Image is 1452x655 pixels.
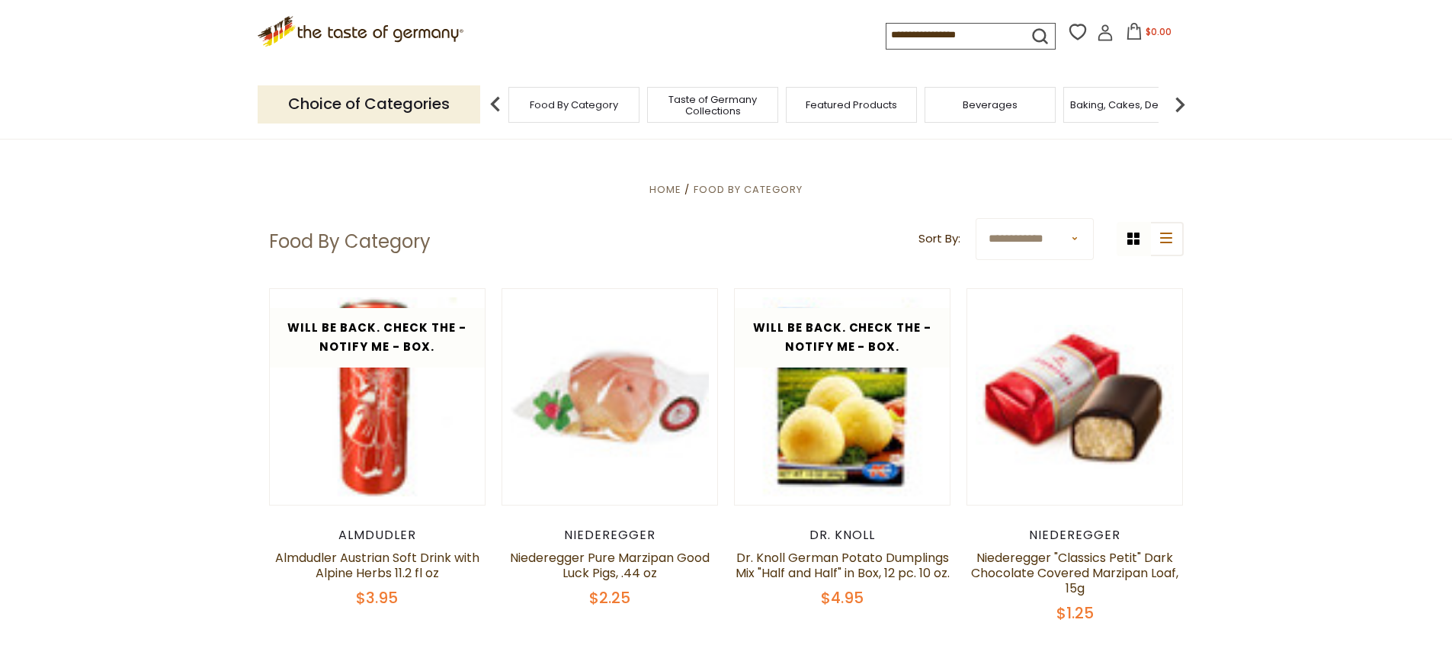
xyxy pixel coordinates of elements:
div: Niederegger [502,528,719,543]
span: $0.00 [1146,25,1172,38]
a: Niederegger Pure Marzipan Good Luck Pigs, .44 oz [510,549,710,582]
img: Dr. Knoll German Potato Dumplings Mix "Half and Half" in Box, 12 pc. 10 oz. [735,289,950,505]
a: Featured Products [806,99,897,111]
a: Home [649,182,681,197]
img: previous arrow [480,89,511,120]
a: Dr. Knoll German Potato Dumplings Mix "Half and Half" in Box, 12 pc. 10 oz. [736,549,950,582]
img: Niederegger Pure Marzipan Good Luck Pigs, .44 oz [502,289,718,505]
img: Almdudler Austrian Soft Drink with Alpine Herbs 11.2 fl oz [270,289,486,505]
span: $4.95 [821,587,864,608]
div: Dr. Knoll [734,528,951,543]
h1: Food By Category [269,230,431,253]
button: $0.00 [1117,23,1181,46]
img: next arrow [1165,89,1195,120]
p: Choice of Categories [258,85,480,123]
div: Niederegger [966,528,1184,543]
a: Taste of Germany Collections [652,94,774,117]
span: $3.95 [356,587,398,608]
span: $1.25 [1056,602,1094,624]
a: Niederegger "Classics Petit" Dark Chocolate Covered Marzipan Loaf, 15g [971,549,1178,597]
a: Beverages [963,99,1018,111]
img: Niederegger "Classics Petit" Dark Chocolate Covered Marzipan Loaf, 15g [967,316,1183,477]
span: $2.25 [589,587,630,608]
a: Food By Category [530,99,618,111]
a: Almdudler Austrian Soft Drink with Alpine Herbs 11.2 fl oz [275,549,479,582]
label: Sort By: [918,230,960,249]
a: Food By Category [694,182,803,197]
div: Almdudler [269,528,486,543]
a: Baking, Cakes, Desserts [1070,99,1188,111]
